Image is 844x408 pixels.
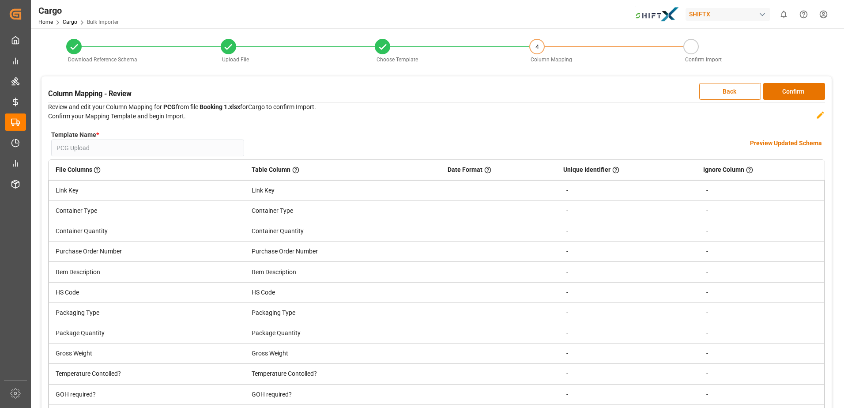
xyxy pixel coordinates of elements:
button: Back [699,83,761,100]
td: Temperature Contolled? [49,364,245,384]
strong: PCG [163,103,176,110]
span: Column Mapping [531,57,572,63]
div: - [706,329,818,338]
div: Purchase Order Number [252,247,434,256]
span: Upload File [222,57,249,63]
div: GOH required? [252,390,434,399]
div: - [706,206,818,215]
div: Packaging Type [252,308,434,317]
h4: Preview Updated Schema [750,139,822,148]
img: Bildschirmfoto%202024-11-13%20um%2009.31.44.png_1731487080.png [635,7,679,22]
div: - [706,268,818,277]
h3: Column Mapping [48,89,132,100]
td: Purchase Order Number [49,242,245,262]
span: Choose Template [377,57,418,63]
div: SHIFTX [686,8,770,21]
div: - [566,390,690,399]
div: - [566,308,690,317]
div: HS Code [252,288,434,297]
td: Package Quantity [49,323,245,344]
div: - [706,288,818,297]
td: Container Type [49,200,245,221]
div: 4 [530,40,544,54]
div: - [706,227,818,236]
div: - [566,227,690,236]
td: Container Quantity [49,221,245,242]
div: - [706,390,818,399]
div: Container Type [252,206,434,215]
div: - [566,268,690,277]
div: Item Description [252,268,434,277]
div: - [706,247,818,256]
div: - [566,349,690,358]
div: - [566,288,690,297]
td: HS Code [49,282,245,302]
td: Link Key [49,180,245,200]
div: Cargo [38,4,119,17]
a: Cargo [63,19,77,25]
div: Date Format [448,162,550,178]
button: Confirm [763,83,825,100]
div: Link Key [252,186,434,195]
div: - [566,186,690,195]
div: File Columns [56,162,239,178]
td: Packaging Type [49,302,245,323]
span: Confirm Import [685,57,722,63]
strong: Booking 1.xlsx [200,103,240,110]
div: - [566,206,690,215]
span: - Review [104,90,132,98]
div: Gross Weight [252,349,434,358]
button: show 0 new notifications [774,4,794,24]
div: - [706,186,818,195]
div: - [566,329,690,338]
div: Package Quantity [252,329,434,338]
button: SHIFTX [686,6,774,23]
div: - [706,308,818,317]
div: Temperature Contolled? [252,369,434,378]
div: - [566,247,690,256]
td: Gross Weight [49,344,245,364]
div: - [706,349,818,358]
td: Item Description [49,262,245,282]
div: - [706,369,818,378]
label: Template Name [51,130,99,140]
td: GOH required? [49,384,245,404]
a: Home [38,19,53,25]
div: - [566,369,690,378]
div: Unique Identifier [563,162,690,178]
span: Download Reference Schema [68,57,137,63]
div: Ignore Column [703,162,818,178]
p: Review and edit your Column Mapping for from file for Cargo to confirm Import. Confirm your Mappi... [48,102,316,121]
div: Container Quantity [252,227,434,236]
div: Table Column [252,162,434,178]
button: Help Center [794,4,814,24]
